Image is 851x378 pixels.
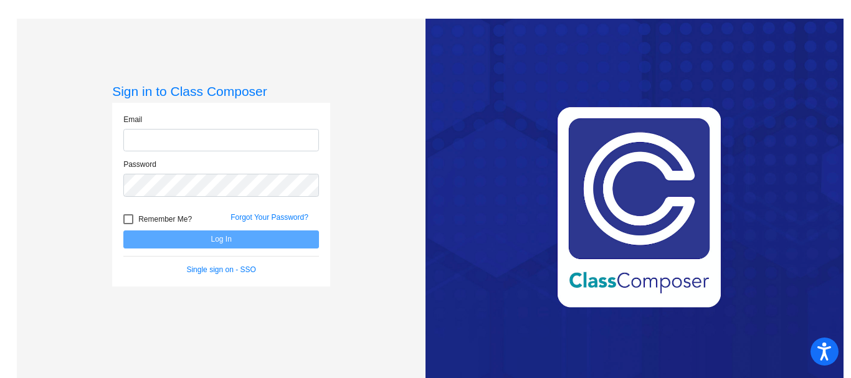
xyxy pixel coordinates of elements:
label: Email [123,114,142,125]
a: Single sign on - SSO [186,265,255,274]
a: Forgot Your Password? [231,213,308,222]
button: Log In [123,230,319,248]
label: Password [123,159,156,170]
h3: Sign in to Class Composer [112,83,330,99]
span: Remember Me? [138,212,192,227]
